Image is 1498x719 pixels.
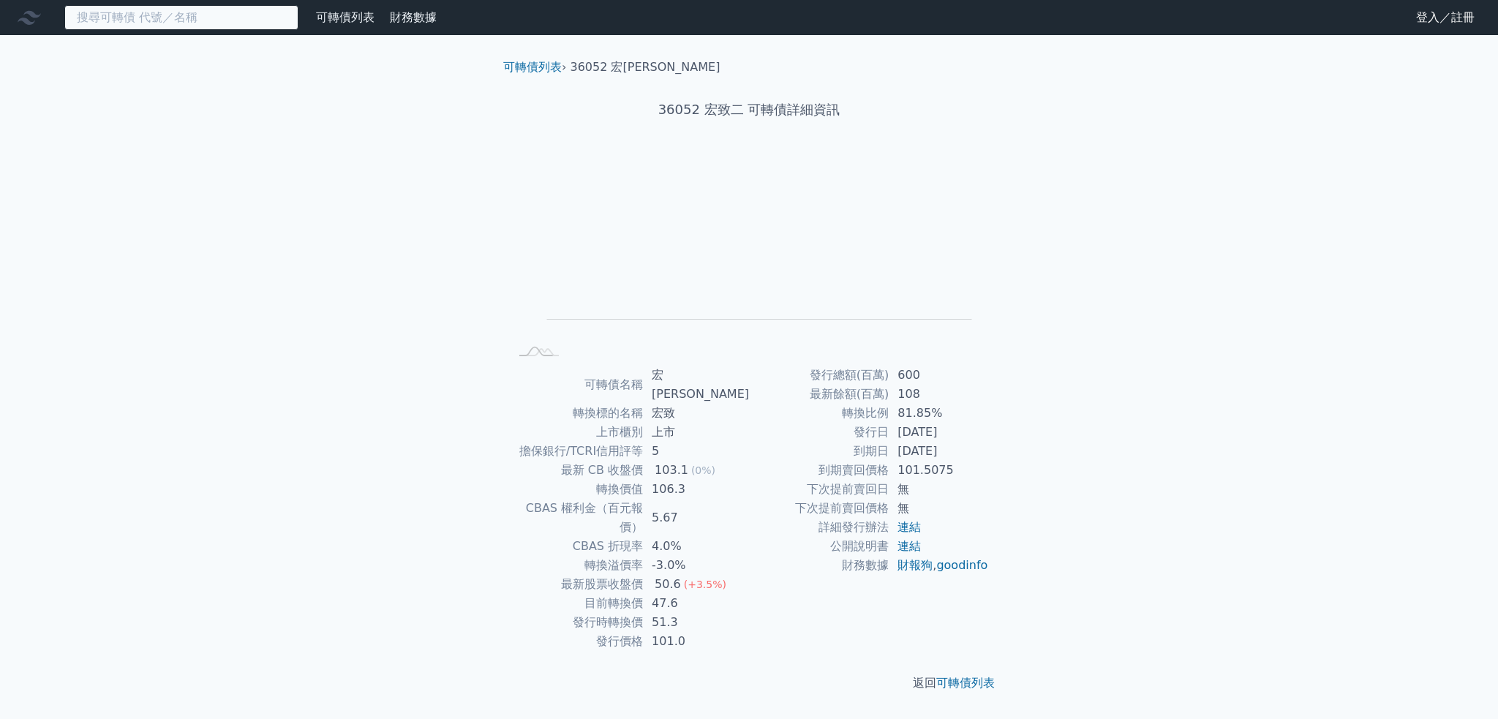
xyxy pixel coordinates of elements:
td: 106.3 [643,480,749,499]
td: 無 [889,499,989,518]
td: 發行日 [749,423,889,442]
td: 101.0 [643,632,749,651]
td: 下次提前賣回價格 [749,499,889,518]
a: 財報狗 [897,558,933,572]
span: (0%) [691,464,715,476]
td: [DATE] [889,442,989,461]
td: 發行時轉換價 [509,613,643,632]
td: 轉換比例 [749,404,889,423]
div: 50.6 [652,575,684,594]
td: 51.3 [643,613,749,632]
td: 上市櫃別 [509,423,643,442]
td: 發行總額(百萬) [749,366,889,385]
td: 下次提前賣回日 [749,480,889,499]
a: 連結 [897,520,921,534]
g: Chart [533,166,972,341]
td: 目前轉換價 [509,594,643,613]
td: 最新股票收盤價 [509,575,643,594]
td: 47.6 [643,594,749,613]
a: goodinfo [936,558,987,572]
span: (+3.5%) [684,579,726,590]
li: 36052 宏[PERSON_NAME] [571,59,720,76]
td: 101.5075 [889,461,989,480]
td: 宏[PERSON_NAME] [643,366,749,404]
td: 轉換溢價率 [509,556,643,575]
td: 財務數據 [749,556,889,575]
td: 到期賣回價格 [749,461,889,480]
a: 登入／註冊 [1404,6,1486,29]
td: 公開說明書 [749,537,889,556]
td: 最新 CB 收盤價 [509,461,643,480]
a: 可轉債列表 [936,676,995,690]
td: 宏致 [643,404,749,423]
td: -3.0% [643,556,749,575]
td: 4.0% [643,537,749,556]
td: CBAS 權利金（百元報價） [509,499,643,537]
td: 最新餘額(百萬) [749,385,889,404]
td: 81.85% [889,404,989,423]
td: [DATE] [889,423,989,442]
td: 詳細發行辦法 [749,518,889,537]
a: 可轉債列表 [503,60,562,74]
td: 600 [889,366,989,385]
h1: 36052 宏致二 可轉債詳細資訊 [492,99,1006,120]
td: 無 [889,480,989,499]
div: 103.1 [652,461,691,480]
a: 財務數據 [390,10,437,24]
td: 上市 [643,423,749,442]
td: 5 [643,442,749,461]
td: 轉換標的名稱 [509,404,643,423]
a: 連結 [897,539,921,553]
td: , [889,556,989,575]
td: 可轉債名稱 [509,366,643,404]
li: › [503,59,566,76]
td: 發行價格 [509,632,643,651]
td: 5.67 [643,499,749,537]
p: 返回 [492,674,1006,692]
td: CBAS 折現率 [509,537,643,556]
input: 搜尋可轉債 代號／名稱 [64,5,298,30]
td: 轉換價值 [509,480,643,499]
a: 可轉債列表 [316,10,374,24]
td: 擔保銀行/TCRI信用評等 [509,442,643,461]
td: 108 [889,385,989,404]
td: 到期日 [749,442,889,461]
